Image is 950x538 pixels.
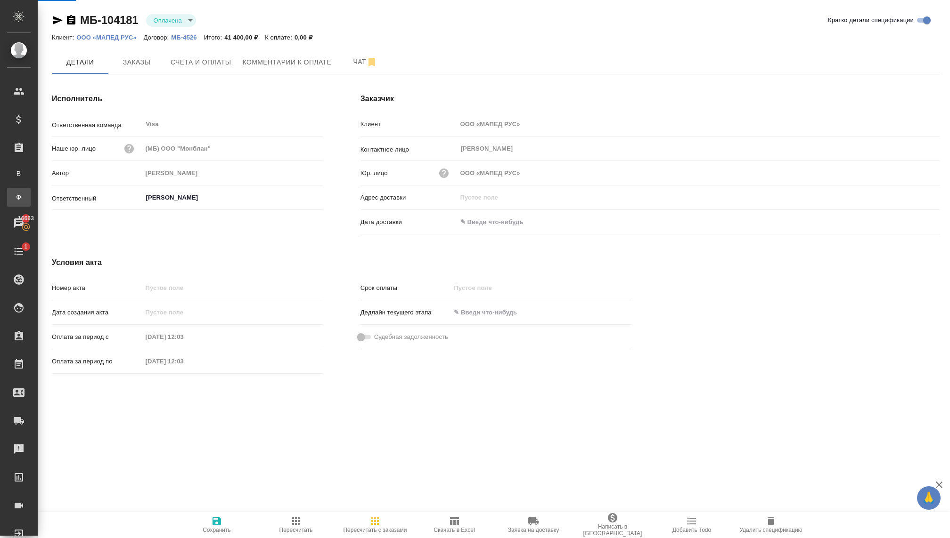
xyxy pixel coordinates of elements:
button: Скопировать ссылку для ЯМессенджера [52,15,63,26]
input: Пустое поле [142,330,225,344]
p: К оплате: [265,34,295,41]
h4: Заказчик [360,93,940,104]
input: Пустое поле [142,166,323,180]
span: Пересчитать с заказами [343,527,407,533]
button: Пересчитать [256,512,336,538]
input: Пустое поле [450,281,533,295]
p: Контактное лицо [360,145,457,154]
p: Договор: [144,34,172,41]
button: Заявка на доставку [494,512,573,538]
a: МБ-104181 [80,14,139,26]
span: Скачать в Excel [434,527,475,533]
a: ООО «МАПЕД РУС» [76,33,143,41]
span: 🙏 [921,488,937,508]
span: Заказы [114,56,159,68]
p: Номер акта [52,283,142,293]
a: 16663 [2,211,35,235]
span: Написать в [GEOGRAPHIC_DATA] [579,523,647,537]
input: Пустое поле [457,191,940,204]
span: Кратко детали спецификации [828,16,914,25]
input: Пустое поле [457,117,940,131]
p: Ответственный [52,194,142,203]
input: ✎ Введи что-нибудь [457,215,540,229]
input: Пустое поле [142,305,225,319]
input: Пустое поле [142,142,323,155]
p: Дедлайн текущего этапа [360,308,451,317]
button: Сохранить [177,512,256,538]
input: Пустое поле [457,166,940,180]
button: Удалить спецификацию [731,512,811,538]
p: ООО «МАПЕД РУС» [76,34,143,41]
p: Наше юр. лицо [52,144,96,153]
input: Пустое поле [142,354,225,368]
p: Клиент [360,120,457,129]
p: Ответственная команда [52,120,142,130]
button: 🙏 [917,486,941,510]
button: Написать в [GEOGRAPHIC_DATA] [573,512,652,538]
p: 0,00 ₽ [295,34,319,41]
p: Клиент: [52,34,76,41]
a: МБ-4526 [171,33,204,41]
h4: Исполнитель [52,93,323,104]
p: Оплата за период с [52,332,142,342]
input: ✎ Введи что-нибудь [450,305,533,319]
span: Комментарии к оплате [243,56,332,68]
div: Оплачена [146,14,196,27]
input: Пустое поле [142,281,323,295]
a: В [7,164,31,183]
p: Автор [52,169,142,178]
p: Юр. лицо [360,169,388,178]
p: Оплата за период по [52,357,142,366]
p: 41 400,00 ₽ [224,34,265,41]
h4: Условия акта [52,257,631,268]
span: Пересчитать [279,527,313,533]
span: Детали [57,56,103,68]
a: Ф [7,188,31,207]
p: Срок оплаты [360,283,451,293]
p: Итого: [204,34,224,41]
button: Скачать в Excel [415,512,494,538]
span: В [12,169,26,178]
span: Счета и оплаты [171,56,231,68]
span: Удалить спецификацию [739,527,802,533]
p: МБ-4526 [171,34,204,41]
span: Ф [12,193,26,202]
button: Open [318,197,319,199]
button: Добавить Todo [652,512,731,538]
svg: Отписаться [366,56,377,68]
p: Дата доставки [360,217,457,227]
span: Сохранить [203,527,231,533]
span: Чат [343,56,388,68]
span: Судебная задолженность [374,332,448,342]
button: Оплачена [151,16,185,24]
span: Заявка на доставку [508,527,559,533]
p: Адрес доставки [360,193,457,202]
span: 1 [18,242,33,251]
span: 16663 [12,214,40,223]
button: Скопировать ссылку [66,15,77,26]
span: Добавить Todo [672,527,711,533]
button: Пересчитать с заказами [336,512,415,538]
a: 1 [2,240,35,263]
p: Дата создания акта [52,308,142,317]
